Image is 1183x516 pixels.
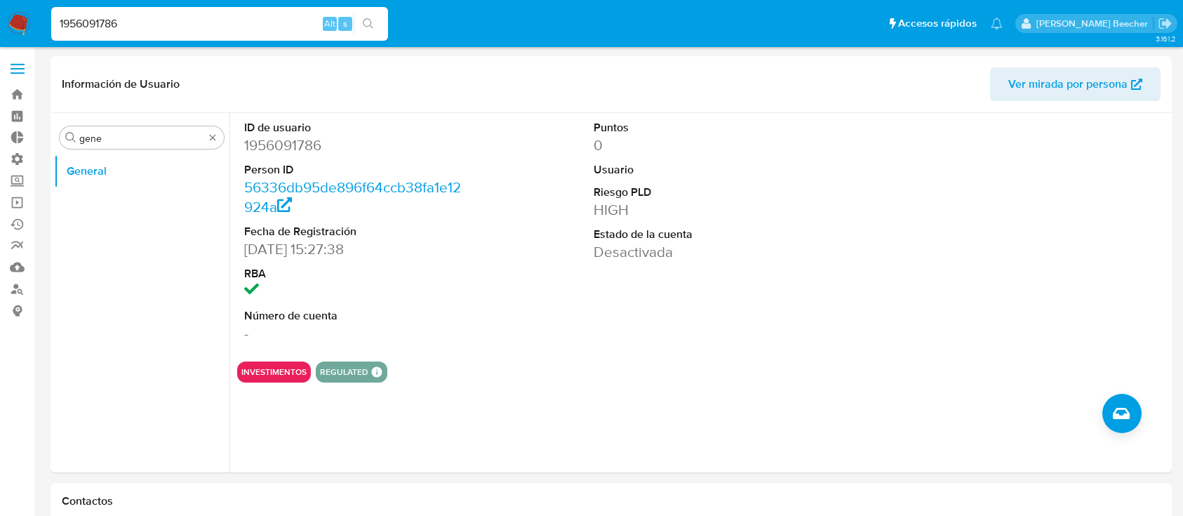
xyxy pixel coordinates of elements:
dd: 0 [594,135,813,155]
button: search-icon [354,14,382,34]
dd: [DATE] 15:27:38 [244,239,463,259]
a: Salir [1158,16,1172,31]
h1: Contactos [62,494,1161,508]
dt: Puntos [594,120,813,135]
dt: Número de cuenta [244,308,463,324]
dd: 1956091786 [244,135,463,155]
dt: Fecha de Registración [244,224,463,239]
dd: Desactivada [594,242,813,262]
button: General [54,154,229,188]
a: 56336db95de896f64ccb38fa1e12924a [244,177,461,217]
dt: Estado de la cuenta [594,227,813,242]
p: camila.tresguerres@mercadolibre.com [1036,17,1153,30]
dd: HIGH [594,200,813,220]
button: Borrar [207,132,218,143]
input: Buscar [79,132,204,145]
dt: Person ID [244,162,463,178]
dt: RBA [244,266,463,282]
dd: - [244,324,463,343]
span: Alt [324,17,335,30]
dt: Riesgo PLD [594,185,813,200]
dt: ID de usuario [244,120,463,135]
input: Buscar usuario o caso... [51,15,388,33]
dt: Usuario [594,162,813,178]
button: Ver mirada por persona [990,67,1161,101]
h1: Información de Usuario [62,77,180,91]
span: Accesos rápidos [898,16,977,31]
span: Ver mirada por persona [1008,67,1128,101]
span: s [343,17,347,30]
button: Buscar [65,132,76,143]
a: Notificaciones [991,18,1003,29]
